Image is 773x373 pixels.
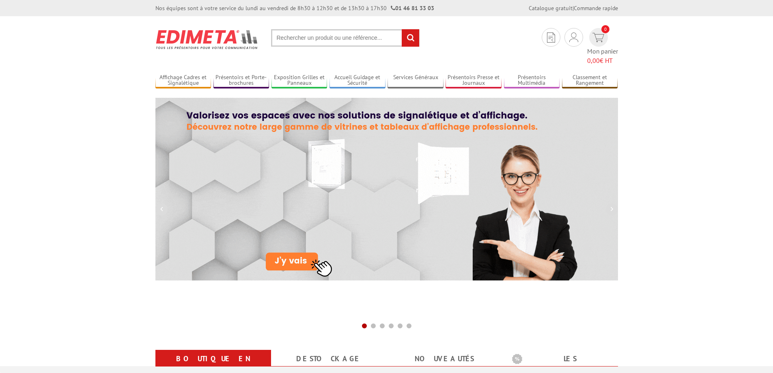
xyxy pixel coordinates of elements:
img: devis rapide [569,32,578,42]
a: Présentoirs Presse et Journaux [446,74,502,87]
span: 0 [601,25,609,33]
a: devis rapide 0 Mon panier 0,00€ HT [587,28,618,65]
img: devis rapide [547,32,555,43]
div: Nos équipes sont à votre service du lundi au vendredi de 8h30 à 12h30 et de 13h30 à 17h30 [155,4,434,12]
a: Accueil Guidage et Sécurité [329,74,385,87]
span: € HT [587,56,618,65]
div: | [529,4,618,12]
a: Classement et Rangement [562,74,618,87]
input: rechercher [402,29,419,47]
a: Exposition Grilles et Panneaux [271,74,327,87]
a: Destockage [281,351,377,366]
span: Mon panier [587,47,618,65]
input: Rechercher un produit ou une référence... [271,29,420,47]
a: nouveautés [396,351,493,366]
b: Les promotions [512,351,614,368]
a: Commande rapide [574,4,618,12]
a: Services Généraux [388,74,444,87]
span: 0,00 [587,56,600,65]
a: Présentoirs et Porte-brochures [213,74,269,87]
strong: 01 46 81 33 03 [391,4,434,12]
a: Catalogue gratuit [529,4,573,12]
img: devis rapide [592,33,604,42]
img: Présentoir, panneau, stand - Edimeta - PLV, affichage, mobilier bureau, entreprise [155,24,259,54]
a: Affichage Cadres et Signalétique [155,74,211,87]
a: Présentoirs Multimédia [504,74,560,87]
